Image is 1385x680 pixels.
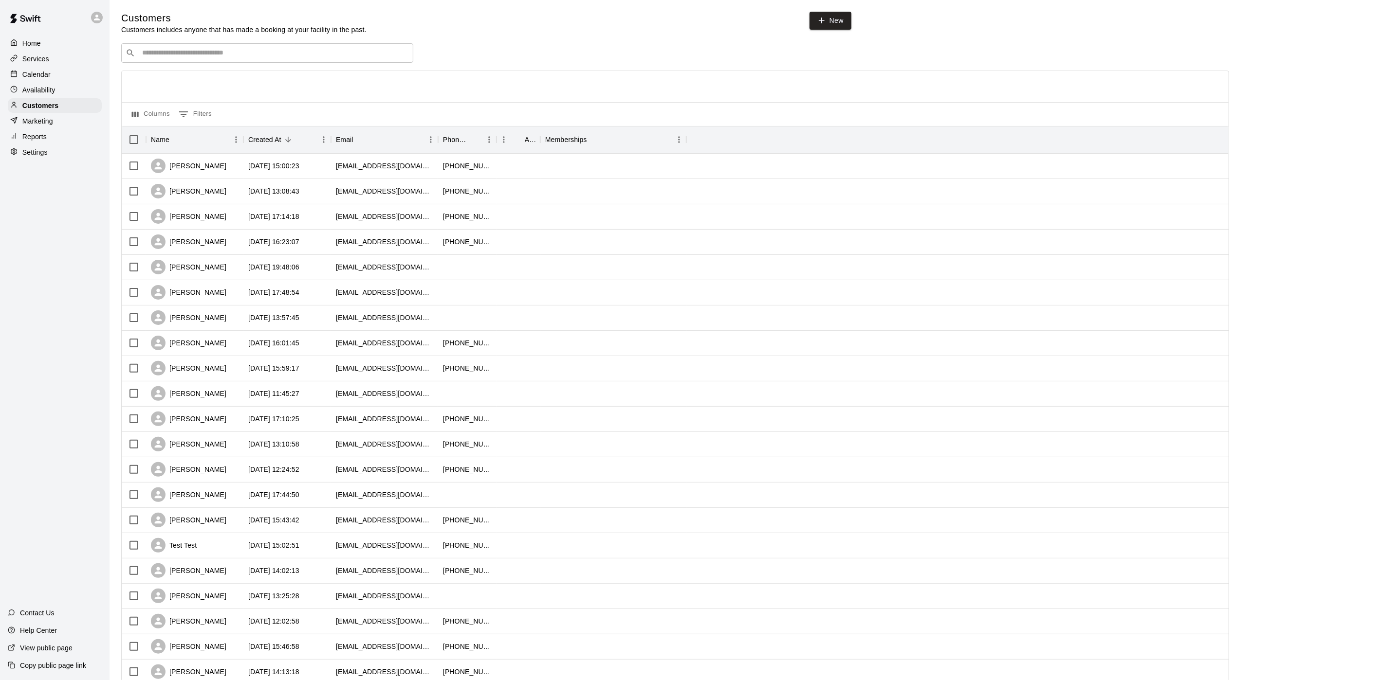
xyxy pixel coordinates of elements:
div: Reports [8,129,102,144]
button: Sort [281,133,295,146]
div: [PERSON_NAME] [151,159,226,173]
div: Customers [8,98,102,113]
div: tellymontalvo@yahoo.com [336,490,433,500]
div: +16317865150 [443,161,492,171]
p: Services [22,54,49,64]
h5: Customers [121,12,367,25]
div: Phone Number [443,126,468,153]
div: twoods43@yahoo.com [336,616,433,626]
div: [PERSON_NAME] [151,589,226,603]
div: Name [151,126,169,153]
div: 2025-08-05 14:02:13 [248,566,299,575]
div: 2025-08-08 17:10:25 [248,414,299,424]
div: 2025-08-13 16:23:07 [248,237,299,247]
p: Settings [22,147,48,157]
div: +16316972902 [443,642,492,651]
a: Calendar [8,67,102,82]
div: jfusaro96@gmail.com [336,642,433,651]
div: 2025-08-12 19:48:06 [248,262,299,272]
button: Sort [511,133,525,146]
button: Sort [468,133,482,146]
div: [PERSON_NAME] [151,184,226,198]
a: Availability [8,83,102,97]
div: +15163984375 [443,515,492,525]
div: bar1674@aol.com [336,439,433,449]
div: Created At [248,126,281,153]
button: Menu [482,132,497,147]
p: Customers [22,101,58,110]
p: Help Center [20,626,57,635]
div: 2025-08-12 13:57:45 [248,313,299,322]
div: [PERSON_NAME] [151,487,226,502]
a: New [810,12,851,30]
div: +15708070329 [443,338,492,348]
button: Sort [169,133,183,146]
div: Name [146,126,243,153]
div: jrmatthewsjr322@gmail.com [336,212,433,221]
div: 2025-08-12 17:48:54 [248,287,299,297]
div: tjvonfricken@gmail.com [336,591,433,601]
div: [PERSON_NAME] [151,361,226,376]
div: +14157405103 [443,566,492,575]
div: Phone Number [438,126,497,153]
div: [PERSON_NAME] [151,513,226,527]
div: jfoeh@optonline.net [336,161,433,171]
div: Search customers by name or email [121,43,413,63]
div: 2025-08-05 12:02:58 [248,616,299,626]
div: [PERSON_NAME] [151,563,226,578]
div: [PERSON_NAME] [151,386,226,401]
div: 2025-08-08 13:10:58 [248,439,299,449]
p: Copy public page link [20,661,86,670]
div: citistesm638@gmail.com [336,237,433,247]
div: 2025-08-14 13:08:43 [248,186,299,196]
div: [PERSON_NAME] [151,664,226,679]
div: [PERSON_NAME] [151,614,226,628]
div: mcoticchio1@gmail.com [336,465,433,474]
div: 2025-08-10 11:45:27 [248,389,299,398]
div: 2025-08-07 15:43:42 [248,515,299,525]
div: +16313321892 [443,540,492,550]
div: 2025-08-08 12:24:52 [248,465,299,474]
p: Marketing [22,116,53,126]
div: +16315765018 [443,212,492,221]
a: Services [8,52,102,66]
div: 2025-08-14 15:00:23 [248,161,299,171]
div: +15165671623 [443,363,492,373]
div: Memberships [540,126,686,153]
div: Age [497,126,540,153]
button: Sort [587,133,601,146]
div: +13476132265 [443,465,492,474]
div: Created At [243,126,331,153]
div: bdono010@gmail.com [336,186,433,196]
div: 2025-08-13 17:14:18 [248,212,299,221]
div: [PERSON_NAME] [151,260,226,274]
p: Reports [22,132,47,142]
div: Age [525,126,536,153]
button: Menu [424,132,438,147]
a: Marketing [8,114,102,128]
div: esaintjean11@gmail.com [336,262,433,272]
p: Customers includes anyone that has made a booking at your facility in the past. [121,25,367,35]
a: Home [8,36,102,51]
div: bzholispichealth@gmail.com [336,515,433,525]
div: [PERSON_NAME] [151,462,226,477]
div: evie049@yahoo.com [336,313,433,322]
p: View public page [20,643,73,653]
div: xjroyalex@hotmail.com [336,287,433,297]
button: Select columns [129,107,172,122]
button: Menu [497,132,511,147]
div: +12029970764 [443,414,492,424]
a: Settings [8,145,102,160]
div: [PERSON_NAME] [151,285,226,300]
div: [PERSON_NAME] [151,336,226,350]
p: Calendar [22,70,51,79]
div: Test Test [151,538,197,553]
div: runwayjoe15@gmail.com [336,667,433,677]
div: Memberships [545,126,587,153]
div: Email [336,126,353,153]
